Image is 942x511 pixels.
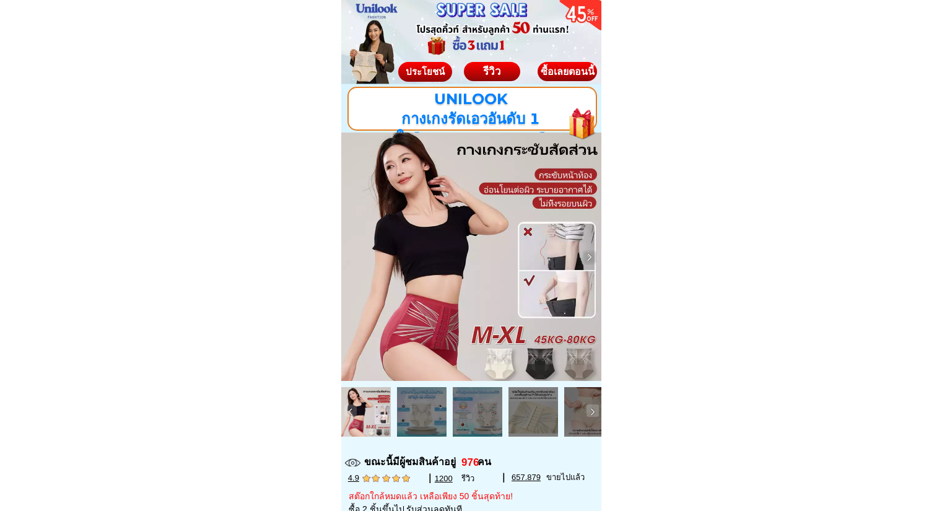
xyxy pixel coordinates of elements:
[583,251,596,263] img: navigation
[461,473,502,485] h4: รีวิว
[348,472,419,484] h4: 4.9
[538,67,597,77] div: ซื้อเลยตอนนี้
[546,471,597,484] h4: ขายไปแล้ว
[396,110,545,147] span: กางเกงรัดเอวอันดับ 1 ใน[PERSON_NAME]
[512,471,549,484] h4: 657.879
[344,406,357,418] img: navigation
[428,468,442,489] h4: I
[349,490,551,503] h4: สต๊อกใกล้หมดแล้ว เหลือเพียง 50 ชิ้นสุดท้าย!
[434,90,507,108] span: UNILOOK
[435,473,458,485] h4: 1200
[587,406,599,418] img: navigation
[464,63,520,79] div: รีวิว
[406,65,445,77] span: ประโยชน์
[364,455,601,470] h4: ขณะนี้มีผู้ชมสินค้าอยู่ คน
[461,455,484,471] h2: 976
[502,468,512,488] h4: I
